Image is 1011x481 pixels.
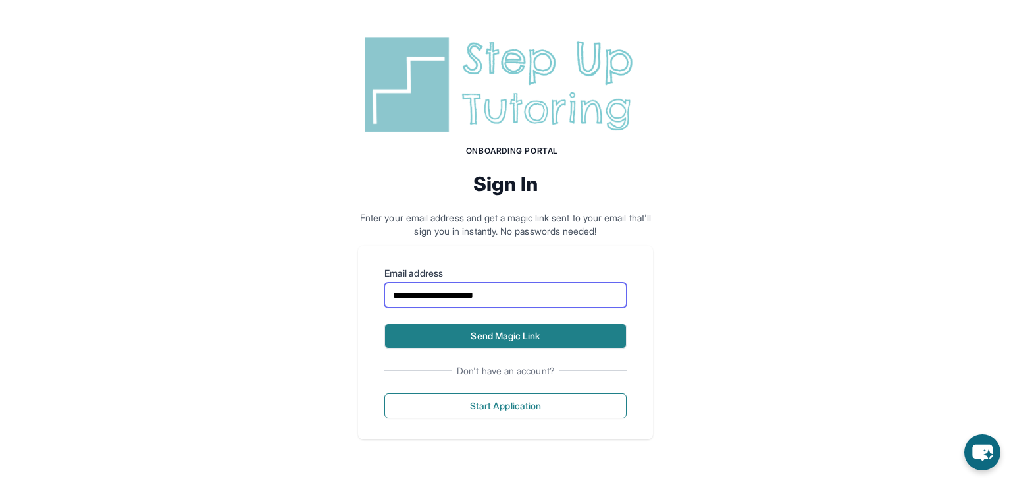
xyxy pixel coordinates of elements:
span: Don't have an account? [452,364,559,378]
h2: Sign In [358,172,653,196]
h1: Onboarding Portal [371,146,653,156]
label: Email address [384,267,627,280]
img: Step Up Tutoring horizontal logo [358,32,653,138]
button: chat-button [964,434,1000,470]
button: Start Application [384,393,627,418]
p: Enter your email address and get a magic link sent to your email that'll sign you in instantly. N... [358,212,653,238]
button: Send Magic Link [384,324,627,349]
